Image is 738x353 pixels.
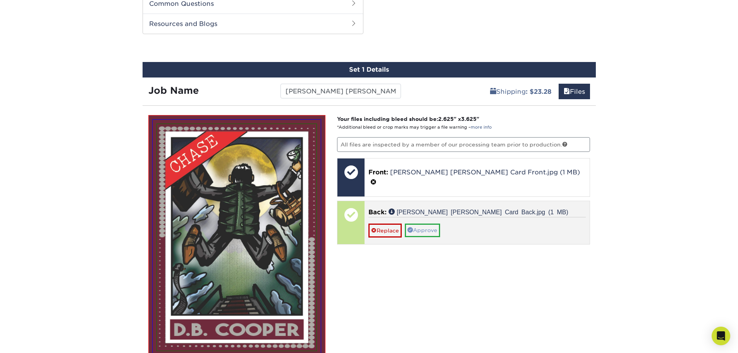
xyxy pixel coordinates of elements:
a: Shipping: $23.28 [485,84,557,99]
a: Files [559,84,590,99]
span: 3.625 [461,116,477,122]
div: Set 1 Details [143,62,596,77]
a: more info [471,125,492,130]
iframe: Google Customer Reviews [2,329,66,350]
span: Front: [368,169,388,176]
span: files [564,88,570,95]
a: [PERSON_NAME] [PERSON_NAME] Card Back.jpg (1 MB) [389,208,568,215]
a: [PERSON_NAME] [PERSON_NAME] Card Front.jpg (1 MB) [390,169,580,176]
div: Open Intercom Messenger [712,327,730,345]
a: Approve [405,224,440,237]
span: 2.625 [438,116,454,122]
strong: Job Name [148,85,199,96]
strong: Your files including bleed should be: " x " [337,116,479,122]
a: Replace [368,224,402,237]
small: *Additional bleed or crop marks may trigger a file warning – [337,125,492,130]
h2: Resources and Blogs [143,14,363,34]
input: Enter a job name [280,84,401,98]
p: All files are inspected by a member of our processing team prior to production. [337,137,590,152]
b: : $23.28 [526,88,552,95]
span: shipping [490,88,496,95]
span: Back: [368,208,387,216]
